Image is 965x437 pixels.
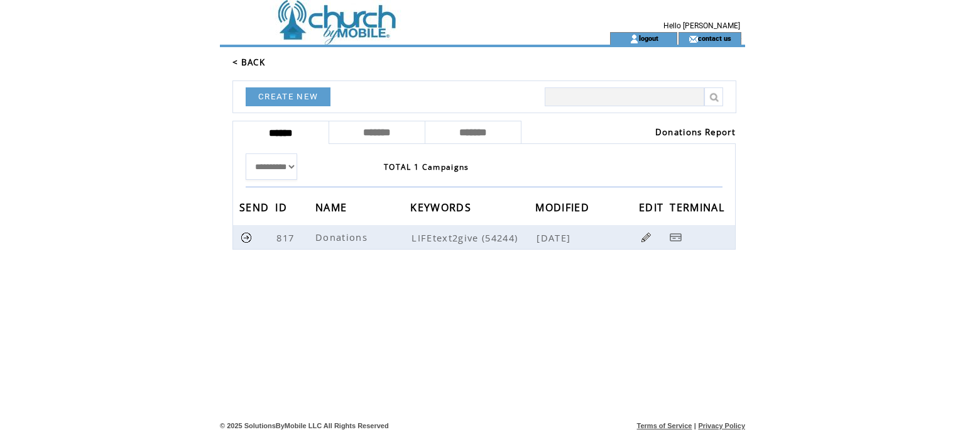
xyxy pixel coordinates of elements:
[410,203,474,211] a: KEYWORDS
[663,21,740,30] span: Hello [PERSON_NAME]
[639,34,658,42] a: logout
[315,231,371,243] span: Donations
[232,57,265,68] a: < BACK
[639,197,667,221] span: EDIT
[276,231,297,244] span: 817
[698,34,731,42] a: contact us
[315,197,350,221] span: NAME
[694,422,696,429] span: |
[384,162,469,172] span: TOTAL 1 Campaigns
[630,34,639,44] img: account_icon.gif
[535,197,592,221] span: MODIFIED
[412,231,534,244] span: LIFEtext2give (54244)
[315,203,350,211] a: NAME
[698,422,745,429] a: Privacy Policy
[220,422,389,429] span: © 2025 SolutionsByMobile LLC All Rights Reserved
[537,231,574,244] span: [DATE]
[246,87,330,106] a: CREATE NEW
[535,203,592,211] a: MODIFIED
[637,422,692,429] a: Terms of Service
[275,203,290,211] a: ID
[670,197,728,221] span: TERMINAL
[275,197,290,221] span: ID
[689,34,698,44] img: contact_us_icon.gif
[239,197,272,221] span: SEND
[655,126,736,138] a: Donations Report
[410,197,474,221] span: KEYWORDS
